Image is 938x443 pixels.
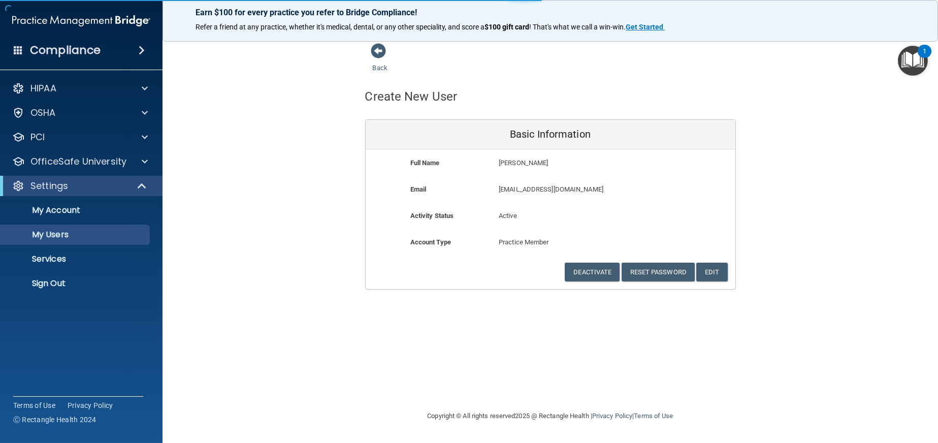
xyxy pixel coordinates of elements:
a: HIPAA [12,82,148,94]
span: Ⓒ Rectangle Health 2024 [13,415,96,425]
p: Practice Member [499,236,602,248]
h4: Compliance [30,43,101,57]
a: Get Started [626,23,665,31]
button: Edit [696,263,727,281]
span: ! That's what we call a win-win. [529,23,626,31]
a: OfficeSafe University [12,155,148,168]
strong: Get Started [626,23,663,31]
p: OfficeSafe University [30,155,126,168]
div: 1 [923,51,926,65]
p: HIPAA [30,82,56,94]
p: Earn $100 for every practice you refer to Bridge Compliance! [196,8,905,17]
a: OSHA [12,107,148,119]
p: Settings [30,180,68,192]
p: My Account [7,205,145,215]
b: Account Type [410,238,451,246]
p: PCI [30,131,45,143]
a: Privacy Policy [68,400,113,410]
button: Open Resource Center, 1 new notification [898,46,928,76]
p: Sign Out [7,278,145,289]
h4: Create New User [365,90,458,103]
p: [EMAIL_ADDRESS][DOMAIN_NAME] [499,183,661,196]
div: Basic Information [366,120,735,149]
b: Email [410,185,427,193]
span: Refer a friend at any practice, whether it's medical, dental, or any other speciality, and score a [196,23,484,31]
b: Full Name [410,159,440,167]
p: OSHA [30,107,56,119]
button: Deactivate [565,263,620,281]
a: Back [373,52,387,72]
button: Reset Password [622,263,695,281]
a: PCI [12,131,148,143]
a: Terms of Use [634,412,673,420]
b: Activity Status [410,212,454,219]
p: [PERSON_NAME] [499,157,661,169]
strong: $100 gift card [484,23,529,31]
a: Privacy Policy [592,412,632,420]
p: My Users [7,230,145,240]
a: Settings [12,180,147,192]
a: Terms of Use [13,400,55,410]
div: Copyright © All rights reserved 2025 @ Rectangle Health | | [365,400,736,432]
img: PMB logo [12,11,150,31]
p: Active [499,210,602,222]
p: Services [7,254,145,264]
